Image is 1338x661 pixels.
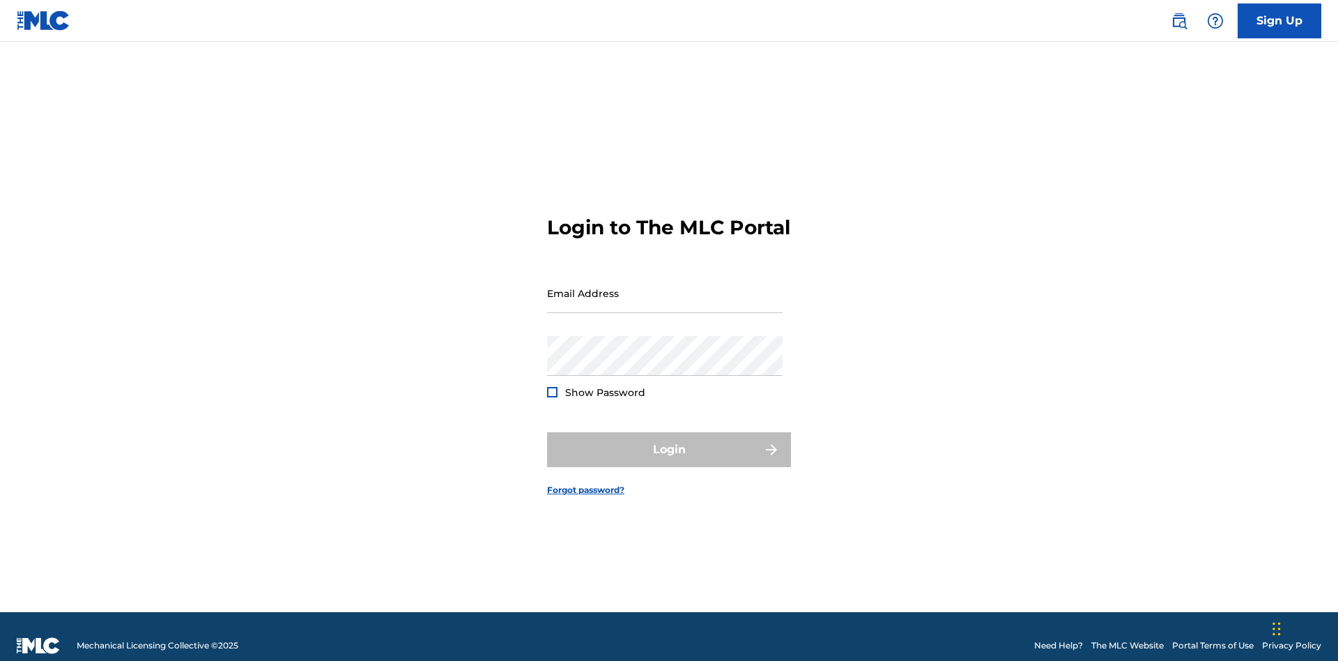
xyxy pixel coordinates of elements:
[1171,13,1187,29] img: search
[17,637,60,654] img: logo
[1262,639,1321,652] a: Privacy Policy
[1034,639,1083,652] a: Need Help?
[1172,639,1254,652] a: Portal Terms of Use
[1238,3,1321,38] a: Sign Up
[1272,608,1281,650] div: Drag
[547,215,790,240] h3: Login to The MLC Portal
[77,639,238,652] span: Mechanical Licensing Collective © 2025
[565,386,645,399] span: Show Password
[547,484,624,496] a: Forgot password?
[1207,13,1224,29] img: help
[17,10,70,31] img: MLC Logo
[1091,639,1164,652] a: The MLC Website
[1268,594,1338,661] iframe: Chat Widget
[1165,7,1193,35] a: Public Search
[1201,7,1229,35] div: Help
